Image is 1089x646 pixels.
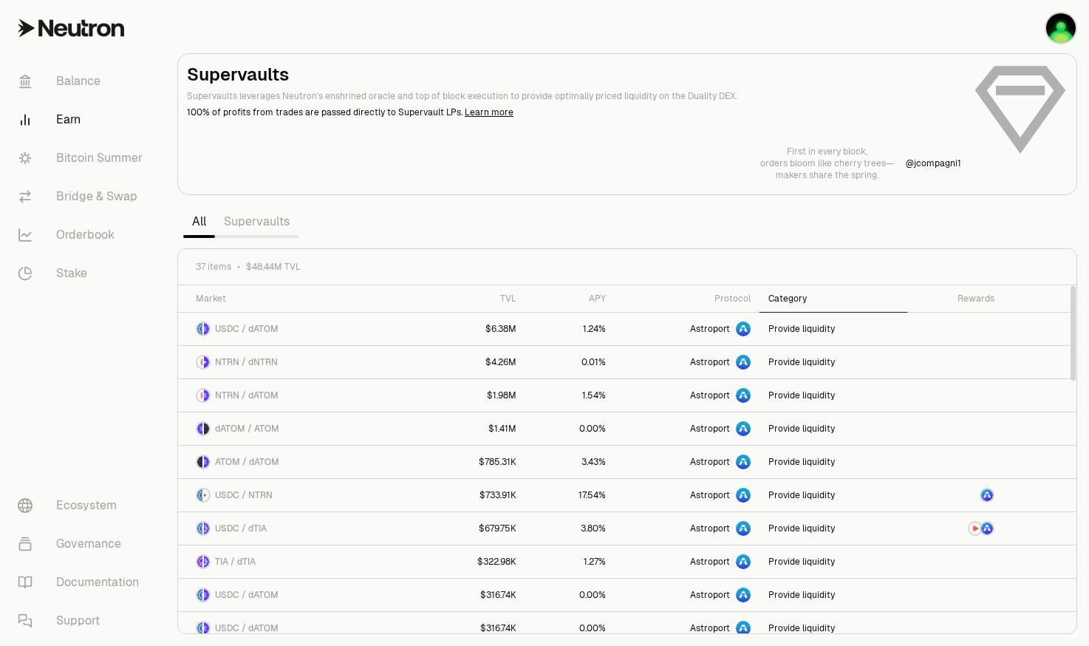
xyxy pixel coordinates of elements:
[615,612,759,645] a: Astroport
[215,456,279,468] span: ATOM / dATOM
[6,139,160,177] a: Bitcoin Summer
[525,612,615,645] a: 0.00%
[187,89,961,103] p: Supervaults leverages Neutron's enshrined oracle and top of block execution to provide optimally ...
[178,579,423,611] a: USDC LogodATOM LogoUSDC / dATOM
[197,456,202,468] img: ATOM Logo
[465,106,513,118] a: Learn more
[624,293,750,305] div: Protocol
[197,523,202,534] img: USDC Logo
[760,146,894,157] p: First in every block,
[197,556,202,568] img: TIA Logo
[196,261,231,273] span: 37 items
[525,512,615,545] a: 3.80%
[525,346,615,378] a: 0.01%
[759,612,908,645] a: Provide liquidity
[759,512,908,545] a: Provide liquidity
[760,169,894,181] p: makers share the spring.
[916,293,994,305] div: Rewards
[6,486,160,525] a: Ecosystem
[197,589,202,601] img: USDC Logo
[215,356,278,368] span: NTRN / dNTRN
[690,456,730,468] span: Astroport
[969,523,981,534] img: NTRN Logo
[759,545,908,578] a: Provide liquidity
[6,563,160,602] a: Documentation
[690,556,730,568] span: Astroport
[690,423,730,435] span: Astroport
[178,379,423,412] a: NTRN LogodATOM LogoNTRN / dATOM
[690,323,730,335] span: Astroport
[6,602,160,640] a: Support
[423,313,525,345] a: $6.38M
[907,479,1003,511] a: ASTRO Logo
[525,545,615,578] a: 1.27%
[423,579,525,611] a: $316.74K
[183,207,215,237] a: All
[215,390,279,401] span: NTRN / dATOM
[759,479,908,511] a: Provide liquidity
[759,346,908,378] a: Provide liquidity
[204,489,209,501] img: NTRN Logo
[423,612,525,645] a: $316.74K
[423,346,525,378] a: $4.26M
[423,545,525,578] a: $322.98K
[6,177,160,216] a: Bridge & Swap
[187,63,961,86] h2: Supervaults
[615,379,759,412] a: Astroport
[525,479,615,511] a: 17.54%
[6,216,160,254] a: Orderbook
[759,412,908,445] a: Provide liquidity
[178,412,423,445] a: dATOM LogoATOM LogodATOM / ATOM
[615,412,759,445] a: Astroport
[615,545,759,578] a: Astroport
[525,579,615,611] a: 0.00%
[197,390,202,401] img: NTRN Logo
[215,489,273,501] span: USDC / NTRN
[178,479,423,511] a: USDC LogoNTRN LogoUSDC / NTRN
[178,346,423,378] a: NTRN LogodNTRN LogoNTRN / dNTRN
[615,479,759,511] a: Astroport
[204,456,209,468] img: dATOM Logo
[1046,13,1076,43] img: KO
[760,157,894,169] p: orders bloom like cherry trees—
[187,106,961,119] p: 100% of profits from trades are passed directly to Supervault LPs.
[690,523,730,534] span: Astroport
[6,62,160,101] a: Balance
[906,157,961,169] a: @jcompagni1
[907,512,1003,545] a: NTRN LogoASTRO Logo
[423,379,525,412] a: $1.98M
[423,479,525,511] a: $733.91K
[197,323,202,335] img: USDC Logo
[431,293,516,305] div: TVL
[204,423,209,435] img: ATOM Logo
[615,512,759,545] a: Astroport
[981,523,993,534] img: ASTRO Logo
[215,556,256,568] span: TIA / dTIA
[6,525,160,563] a: Governance
[6,254,160,293] a: Stake
[615,313,759,345] a: Astroport
[204,589,209,601] img: dATOM Logo
[690,390,730,401] span: Astroport
[204,556,209,568] img: dTIA Logo
[759,446,908,478] a: Provide liquidity
[423,446,525,478] a: $785.31K
[981,489,993,501] img: ASTRO Logo
[204,323,209,335] img: dATOM Logo
[246,261,301,273] span: $48.44M TVL
[525,379,615,412] a: 1.54%
[196,293,414,305] div: Market
[178,545,423,578] a: TIA LogodTIA LogoTIA / dTIA
[215,423,279,435] span: dATOM / ATOM
[768,293,899,305] div: Category
[423,512,525,545] a: $679.75K
[215,622,279,634] span: USDC / dATOM
[197,423,202,435] img: dATOM Logo
[178,612,423,645] a: USDC LogodATOM LogoUSDC / dATOM
[759,313,908,345] a: Provide liquidity
[906,157,961,169] p: @ jcompagni1
[215,207,298,237] a: Supervaults
[6,101,160,139] a: Earn
[204,390,209,401] img: dATOM Logo
[690,489,730,501] span: Astroport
